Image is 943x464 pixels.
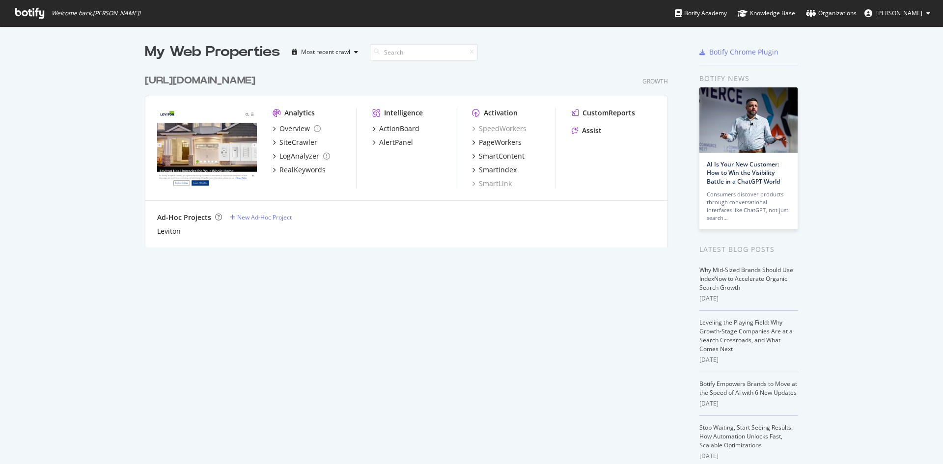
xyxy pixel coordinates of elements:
[484,108,518,118] div: Activation
[572,108,635,118] a: CustomReports
[472,165,517,175] a: SmartIndex
[279,151,319,161] div: LogAnalyzer
[707,160,780,185] a: AI Is Your New Customer: How to Win the Visibility Battle in a ChatGPT World
[273,151,330,161] a: LogAnalyzer
[370,44,478,61] input: Search
[642,77,668,85] div: Growth
[699,355,798,364] div: [DATE]
[699,294,798,303] div: [DATE]
[699,73,798,84] div: Botify news
[857,5,938,21] button: [PERSON_NAME]
[699,423,793,449] a: Stop Waiting, Start Seeing Results: How Automation Unlocks Fast, Scalable Optimizations
[472,137,522,147] a: PageWorkers
[145,74,255,88] div: [URL][DOMAIN_NAME]
[273,165,326,175] a: RealKeywords
[273,124,321,134] a: Overview
[379,137,413,147] div: AlertPanel
[279,165,326,175] div: RealKeywords
[479,137,522,147] div: PageWorkers
[157,226,181,236] a: Leviton
[699,452,798,461] div: [DATE]
[372,124,419,134] a: ActionBoard
[479,151,525,161] div: SmartContent
[806,8,857,18] div: Organizations
[738,8,795,18] div: Knowledge Base
[145,62,676,247] div: grid
[699,380,797,397] a: Botify Empowers Brands to Move at the Speed of AI with 6 New Updates
[572,126,602,136] a: Assist
[699,318,793,353] a: Leveling the Playing Field: Why Growth-Stage Companies Are at a Search Crossroads, and What Comes...
[145,42,280,62] div: My Web Properties
[479,165,517,175] div: SmartIndex
[472,124,527,134] a: SpeedWorkers
[237,213,292,221] div: New Ad-Hoc Project
[699,47,778,57] a: Botify Chrome Plugin
[472,179,512,189] a: SmartLink
[273,137,317,147] a: SiteCrawler
[699,87,798,153] img: AI Is Your New Customer: How to Win the Visibility Battle in a ChatGPT World
[582,108,635,118] div: CustomReports
[675,8,727,18] div: Botify Academy
[699,399,798,408] div: [DATE]
[372,137,413,147] a: AlertPanel
[279,124,310,134] div: Overview
[699,244,798,255] div: Latest Blog Posts
[699,266,793,292] a: Why Mid-Sized Brands Should Use IndexNow to Accelerate Organic Search Growth
[876,9,922,17] span: Eric Villarino
[157,213,211,222] div: Ad-Hoc Projects
[709,47,778,57] div: Botify Chrome Plugin
[707,191,790,222] div: Consumers discover products through conversational interfaces like ChatGPT, not just search…
[379,124,419,134] div: ActionBoard
[145,74,259,88] a: [URL][DOMAIN_NAME]
[279,137,317,147] div: SiteCrawler
[301,49,350,55] div: Most recent crawl
[472,151,525,161] a: SmartContent
[230,213,292,221] a: New Ad-Hoc Project
[52,9,140,17] span: Welcome back, [PERSON_NAME] !
[384,108,423,118] div: Intelligence
[582,126,602,136] div: Assist
[288,44,362,60] button: Most recent crawl
[157,108,257,188] img: https://leviton.com/
[284,108,315,118] div: Analytics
